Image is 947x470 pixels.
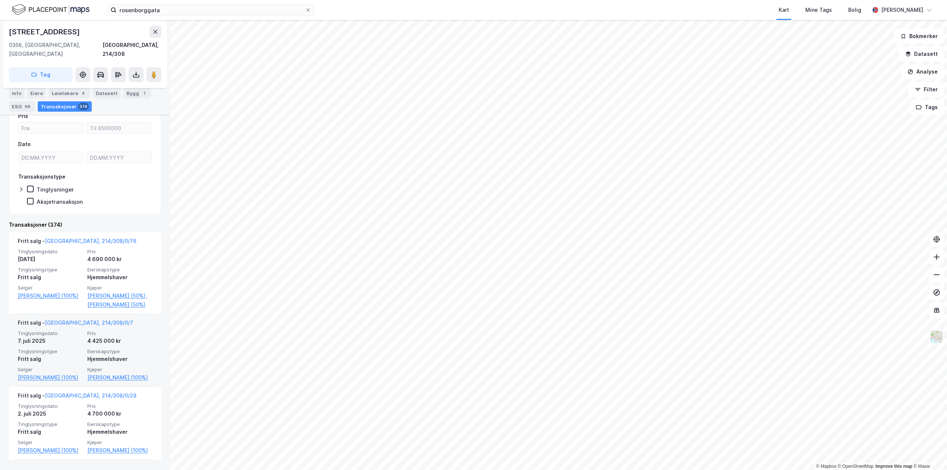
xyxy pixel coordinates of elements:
[9,26,81,38] div: [STREET_ADDRESS]
[18,291,83,300] a: [PERSON_NAME] (100%)
[87,439,152,446] span: Kjøper
[45,319,133,326] a: [GEOGRAPHIC_DATA], 214/308/0/7
[9,41,102,58] div: 0356, [GEOGRAPHIC_DATA], [GEOGRAPHIC_DATA]
[18,255,83,264] div: [DATE]
[87,348,152,355] span: Eierskapstype
[18,285,83,291] span: Selger
[881,6,923,14] div: [PERSON_NAME]
[87,337,152,345] div: 4 425 000 kr
[910,435,947,470] div: Kontrollprogram for chat
[117,4,305,16] input: Søk på adresse, matrikkel, gårdeiere, leietakere eller personer
[37,186,74,193] div: Tinglysninger
[18,366,83,373] span: Selger
[18,421,83,427] span: Tinglysningstype
[87,267,152,273] span: Eierskapstype
[816,464,836,469] a: Mapbox
[18,403,83,409] span: Tinglysningsdato
[87,330,152,337] span: Pris
[80,89,87,97] div: 4
[9,67,73,82] button: Tag
[87,373,152,382] a: [PERSON_NAME] (100%)
[87,427,152,436] div: Hjemmelshaver
[930,330,944,344] img: Z
[779,6,789,14] div: Kart
[805,6,832,14] div: Mine Tags
[18,330,83,337] span: Tinglysningsdato
[909,82,944,97] button: Filter
[45,392,137,399] a: [GEOGRAPHIC_DATA], 214/308/0/28
[124,88,151,98] div: Bygg
[23,103,32,110] div: 68
[9,88,24,98] div: Info
[18,446,83,455] a: [PERSON_NAME] (100%)
[910,100,944,115] button: Tags
[27,88,46,98] div: Eiere
[18,318,133,330] div: Fritt salg -
[87,255,152,264] div: 4 690 000 kr
[87,355,152,364] div: Hjemmelshaver
[18,427,83,436] div: Fritt salg
[12,3,90,16] img: logo.f888ab2527a4732fd821a326f86c7f29.svg
[87,152,152,163] input: DD.MM.YYYY
[49,88,90,98] div: Leietakere
[18,267,83,273] span: Tinglysningstype
[18,391,137,403] div: Fritt salg -
[18,122,83,133] input: Fra
[18,348,83,355] span: Tinglysningstype
[848,6,861,14] div: Bolig
[18,337,83,345] div: 7. juli 2025
[18,373,83,382] a: [PERSON_NAME] (100%)
[18,248,83,255] span: Tinglysningsdato
[87,409,152,418] div: 4 700 000 kr
[102,41,161,58] div: [GEOGRAPHIC_DATA], 214/308
[18,172,65,181] div: Transaksjonstype
[18,140,31,149] div: Dato
[87,248,152,255] span: Pris
[18,273,83,282] div: Fritt salg
[45,238,137,244] a: [GEOGRAPHIC_DATA], 214/308/0/76
[18,112,28,121] div: Pris
[9,101,35,112] div: ESG
[899,47,944,61] button: Datasett
[87,366,152,373] span: Kjøper
[87,122,152,133] input: Til 6500000
[894,29,944,44] button: Bokmerker
[93,88,121,98] div: Datasett
[87,403,152,409] span: Pris
[876,464,912,469] a: Improve this map
[87,291,152,300] a: [PERSON_NAME] (50%),
[18,355,83,364] div: Fritt salg
[87,446,152,455] a: [PERSON_NAME] (100%)
[18,439,83,446] span: Selger
[87,421,152,427] span: Eierskapstype
[141,89,148,97] div: 1
[37,198,83,205] div: Aksjetransaksjon
[87,273,152,282] div: Hjemmelshaver
[18,409,83,418] div: 2. juli 2025
[78,103,89,110] div: 374
[838,464,874,469] a: OpenStreetMap
[18,237,137,248] div: Fritt salg -
[18,152,83,163] input: DD.MM.YYYY
[87,285,152,291] span: Kjøper
[901,64,944,79] button: Analyse
[9,220,161,229] div: Transaksjoner (374)
[87,300,152,309] a: [PERSON_NAME] (50%)
[910,435,947,470] iframe: Chat Widget
[38,101,92,112] div: Transaksjoner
